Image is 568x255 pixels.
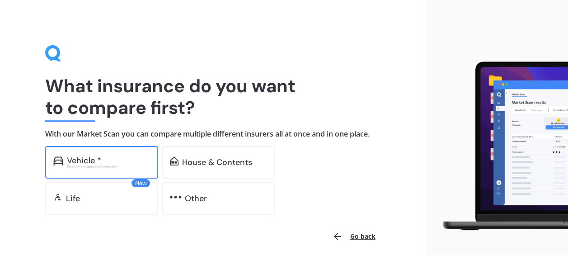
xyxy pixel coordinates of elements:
div: Excludes commercial vehicles [67,165,150,169]
div: House & Contents [182,158,252,167]
div: Life [66,194,80,203]
button: Go back [327,226,381,247]
div: Other [185,194,207,203]
div: Vehicle * [67,156,101,165]
h4: With our Market Scan you can compare multiple different insurers all at once and in one place. [45,129,381,139]
img: laptop.webp [433,58,568,235]
span: New [131,179,150,187]
h1: What insurance do you want to compare first? [45,75,381,118]
img: home-and-contents.b802091223b8502ef2dd.svg [170,156,178,165]
img: life.f720d6a2d7cdcd3ad642.svg [53,193,62,202]
img: other.81dba5aafe580aa69f38.svg [170,193,181,202]
img: car.f15378c7a67c060ca3f3.svg [53,156,63,165]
